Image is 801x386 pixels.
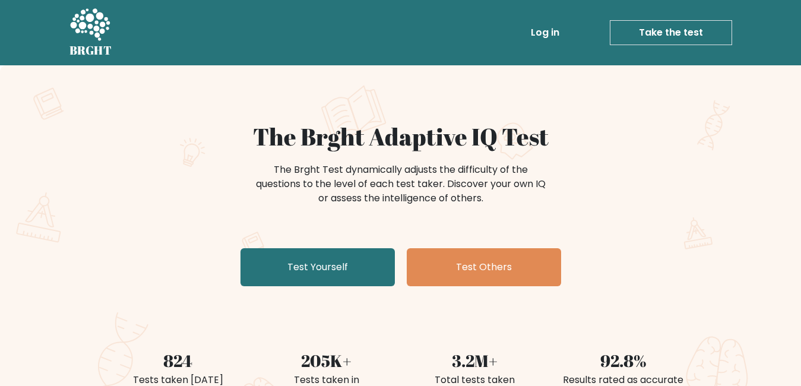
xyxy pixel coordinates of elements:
[69,5,112,61] a: BRGHT
[240,248,395,286] a: Test Yourself
[252,163,549,205] div: The Brght Test dynamically adjusts the difficulty of the questions to the level of each test take...
[407,248,561,286] a: Test Others
[526,21,564,45] a: Log in
[408,348,542,373] div: 3.2M+
[556,348,691,373] div: 92.8%
[610,20,732,45] a: Take the test
[111,122,691,151] h1: The Brght Adaptive IQ Test
[69,43,112,58] h5: BRGHT
[111,348,245,373] div: 824
[259,348,394,373] div: 205K+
